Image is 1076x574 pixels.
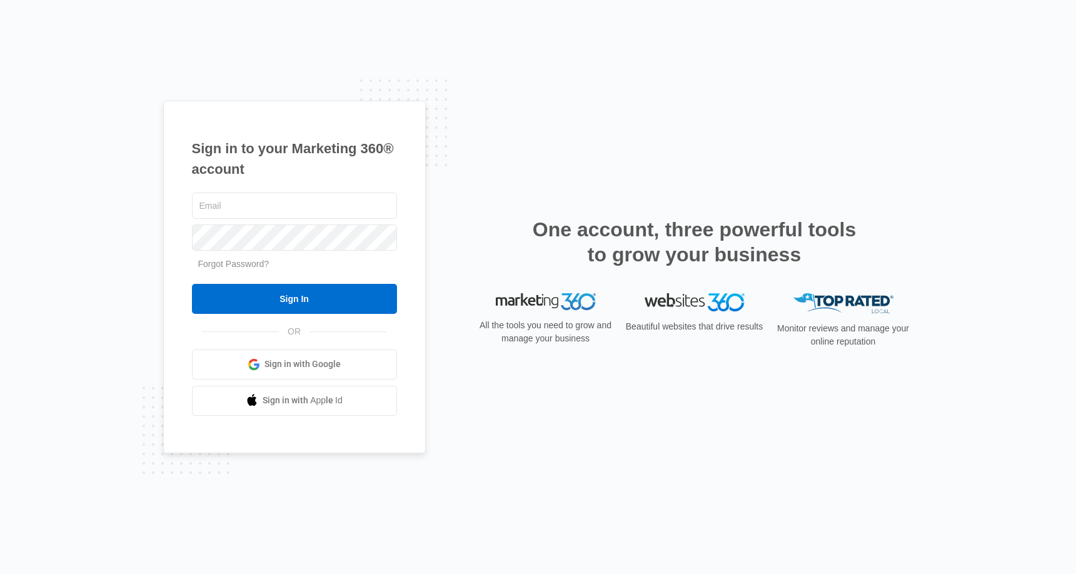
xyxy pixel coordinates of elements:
h1: Sign in to your Marketing 360® account [192,138,397,179]
h2: One account, three powerful tools to grow your business [529,217,860,267]
a: Sign in with Apple Id [192,386,397,416]
input: Sign In [192,284,397,314]
input: Email [192,193,397,219]
a: Sign in with Google [192,350,397,380]
p: Beautiful websites that drive results [625,320,765,333]
a: Forgot Password? [198,259,269,269]
p: All the tools you need to grow and manage your business [476,319,616,345]
span: OR [279,325,309,338]
span: Sign in with Apple Id [263,394,343,407]
img: Top Rated Local [793,293,893,314]
span: Sign in with Google [264,358,341,371]
img: Websites 360 [645,293,745,311]
p: Monitor reviews and manage your online reputation [773,322,913,348]
img: Marketing 360 [496,293,596,311]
